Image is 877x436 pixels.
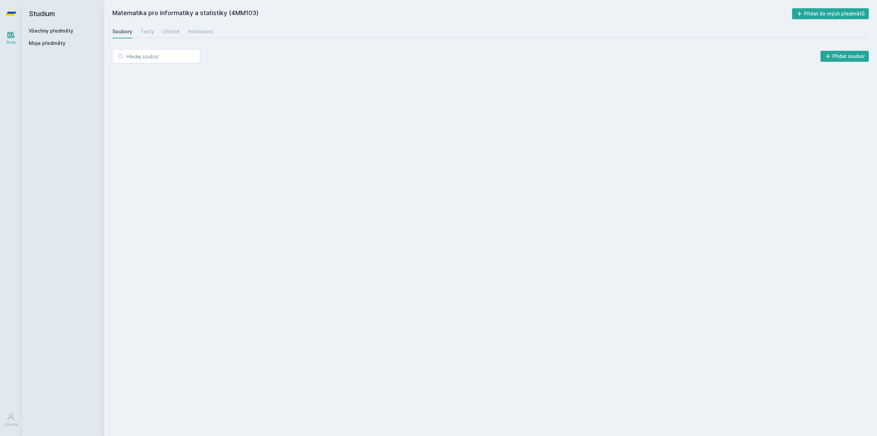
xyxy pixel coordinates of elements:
a: Uživatel [1,410,21,431]
div: Soubory [112,28,132,35]
a: Učitelé [162,25,180,38]
input: Hledej soubor [112,49,200,63]
a: Study [1,27,21,48]
a: Všechny předměty [29,28,73,34]
span: Moje předměty [29,40,65,47]
div: Hodnocení [188,28,213,35]
div: Study [6,40,16,45]
div: Uživatel [4,422,18,427]
button: Přidat soubor [820,51,869,62]
a: Hodnocení [188,25,213,38]
div: Učitelé [162,28,180,35]
a: Testy [140,25,154,38]
a: Soubory [112,25,132,38]
button: Přidat do mých předmětů [792,8,869,19]
div: Testy [140,28,154,35]
h2: Matematika pro informatiky a statistiky (4MM103) [112,8,792,19]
